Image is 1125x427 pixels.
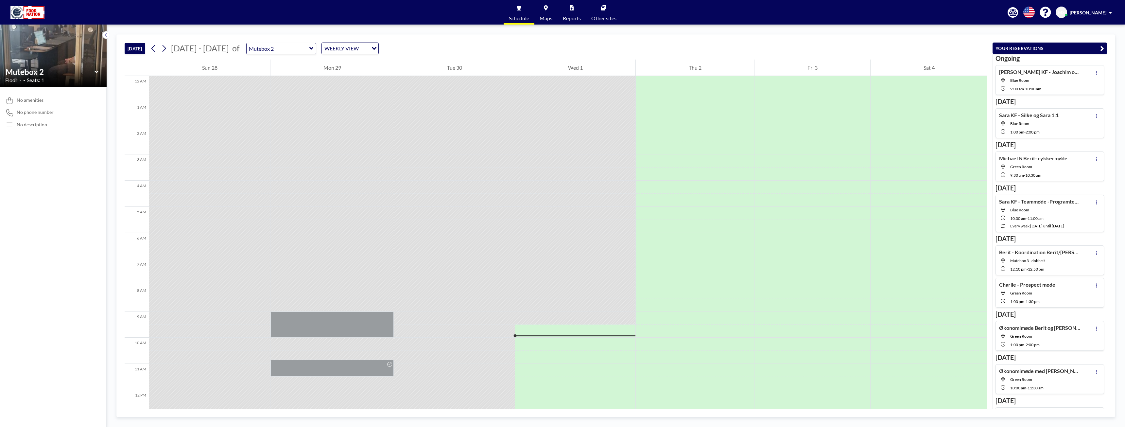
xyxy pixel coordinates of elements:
[125,338,149,364] div: 10 AM
[999,325,1081,331] h4: Økonomimøde Berit og [PERSON_NAME]
[1024,342,1026,347] span: -
[10,6,44,19] img: organization-logo
[1010,267,1027,272] span: 12:10 PM
[1024,299,1026,304] span: -
[1010,86,1024,91] span: 9:00 AM
[1025,173,1041,178] span: 10:30 AM
[995,397,1104,405] h3: [DATE]
[999,69,1081,75] h4: [PERSON_NAME] KF - Joachim og [PERSON_NAME]
[1010,258,1045,263] span: Mutebox 3 - dobbelt
[125,102,149,128] div: 1 AM
[1028,385,1044,390] span: 11:30 AM
[995,141,1104,149] h3: [DATE]
[1010,385,1026,390] span: 10:00 AM
[754,60,870,76] div: Fri 3
[1026,216,1028,221] span: -
[125,43,145,54] button: [DATE]
[394,60,515,76] div: Tue 30
[125,364,149,390] div: 11 AM
[125,128,149,154] div: 2 AM
[995,98,1104,106] h3: [DATE]
[1024,173,1025,178] span: -
[1026,385,1028,390] span: -
[999,155,1067,162] h4: Michael & Berit- rykkermøde
[1024,86,1025,91] span: -
[995,235,1104,243] h3: [DATE]
[232,43,239,53] span: of
[125,390,149,416] div: 12 PM
[1010,334,1032,339] span: Green Room
[125,76,149,102] div: 12 AM
[23,78,25,82] span: •
[125,285,149,311] div: 8 AM
[1058,9,1065,15] span: MS
[1010,164,1032,169] span: Green Room
[125,311,149,338] div: 9 AM
[17,109,54,115] span: No phone number
[999,112,1059,118] h4: Sara KF - Silke og Sara 1:1
[125,181,149,207] div: 4 AM
[171,43,229,53] span: [DATE] - [DATE]
[995,54,1104,62] h3: Ongoing
[27,77,44,83] span: Seats: 1
[125,259,149,285] div: 7 AM
[5,77,22,83] span: Floor: -
[149,60,270,76] div: Sun 28
[1010,223,1064,228] span: every week [DATE] until [DATE]
[1025,86,1041,91] span: 10:00 AM
[1070,10,1106,15] span: [PERSON_NAME]
[509,16,529,21] span: Schedule
[1010,78,1029,83] span: Blue Room
[636,60,754,76] div: Thu 2
[1010,216,1026,221] span: 10:00 AM
[1010,130,1024,134] span: 1:00 PM
[515,60,635,76] div: Wed 1
[1027,267,1028,272] span: -
[361,44,368,53] input: Search for option
[1026,130,1040,134] span: 2:00 PM
[591,16,616,21] span: Other sites
[322,43,378,54] div: Search for option
[1010,299,1024,304] span: 1:00 PM
[995,184,1104,192] h3: [DATE]
[1010,377,1032,382] span: Green Room
[871,60,987,76] div: Sat 4
[270,60,394,76] div: Mon 29
[1010,173,1024,178] span: 9:30 AM
[6,67,95,77] input: Mutebox 2
[125,154,149,181] div: 3 AM
[995,353,1104,362] h3: [DATE]
[1010,207,1029,212] span: Blue Room
[993,43,1107,54] button: YOUR RESERVATIONS
[1026,342,1040,347] span: 2:00 PM
[125,207,149,233] div: 5 AM
[999,198,1081,205] h4: Sara KF - Teammøde -Programteam
[1010,342,1024,347] span: 1:00 PM
[999,281,1055,288] h4: Charlie - Prospect møde
[323,44,360,53] span: WEEKLY VIEW
[1028,216,1044,221] span: 11:00 AM
[540,16,552,21] span: Maps
[1026,299,1040,304] span: 1:30 PM
[17,122,47,128] div: No description
[999,368,1081,374] h4: Økonomimøde med [PERSON_NAME]
[1028,267,1044,272] span: 12:50 PM
[125,233,149,259] div: 6 AM
[999,249,1081,256] h4: Berit - Koordination Berit/[PERSON_NAME]
[17,97,43,103] span: No amenities
[563,16,581,21] span: Reports
[1024,130,1026,134] span: -
[1010,291,1032,295] span: Green Room
[1010,121,1029,126] span: Blue Room
[995,310,1104,318] h3: [DATE]
[247,43,309,54] input: Mutebox 2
